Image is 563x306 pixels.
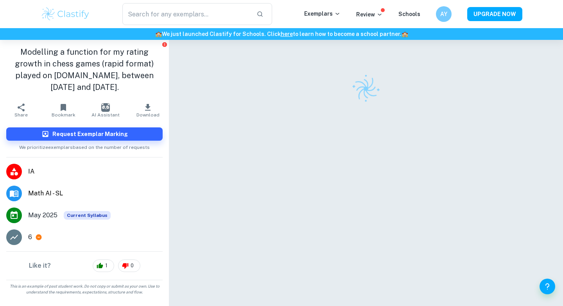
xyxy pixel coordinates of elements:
[161,41,167,47] button: Report issue
[356,10,383,19] p: Review
[2,30,561,38] h6: We just launched Clastify for Schools. Click to learn how to become a school partner.
[122,3,250,25] input: Search for any exemplars...
[28,189,163,198] span: Math AI - SL
[101,262,112,270] span: 1
[281,31,293,37] a: here
[28,167,163,176] span: IA
[126,262,138,270] span: 0
[28,233,32,242] p: 6
[14,112,28,118] span: Share
[118,259,140,272] div: 0
[101,103,110,112] img: AI Assistant
[29,261,51,270] h6: Like it?
[136,112,160,118] span: Download
[64,211,111,220] span: Current Syllabus
[304,9,341,18] p: Exemplars
[402,31,408,37] span: 🏫
[6,127,163,141] button: Request Exemplar Marking
[467,7,522,21] button: UPGRADE NOW
[6,46,163,93] h1: Modelling a function for my rating growth in chess games (rapid format) played on [DOMAIN_NAME], ...
[91,112,120,118] span: AI Assistant
[540,279,555,294] button: Help and Feedback
[93,259,114,272] div: 1
[436,6,452,22] button: AY
[64,211,111,220] div: This exemplar is based on the current syllabus. Feel free to refer to it for inspiration/ideas wh...
[52,112,75,118] span: Bookmark
[41,6,90,22] img: Clastify logo
[127,99,169,121] button: Download
[42,99,84,121] button: Bookmark
[347,70,385,108] img: Clastify logo
[19,141,150,151] span: We prioritize exemplars based on the number of requests
[84,99,127,121] button: AI Assistant
[398,11,420,17] a: Schools
[28,211,57,220] span: May 2025
[3,283,166,295] span: This is an example of past student work. Do not copy or submit as your own. Use to understand the...
[155,31,162,37] span: 🏫
[52,130,128,138] h6: Request Exemplar Marking
[439,10,448,18] h6: AY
